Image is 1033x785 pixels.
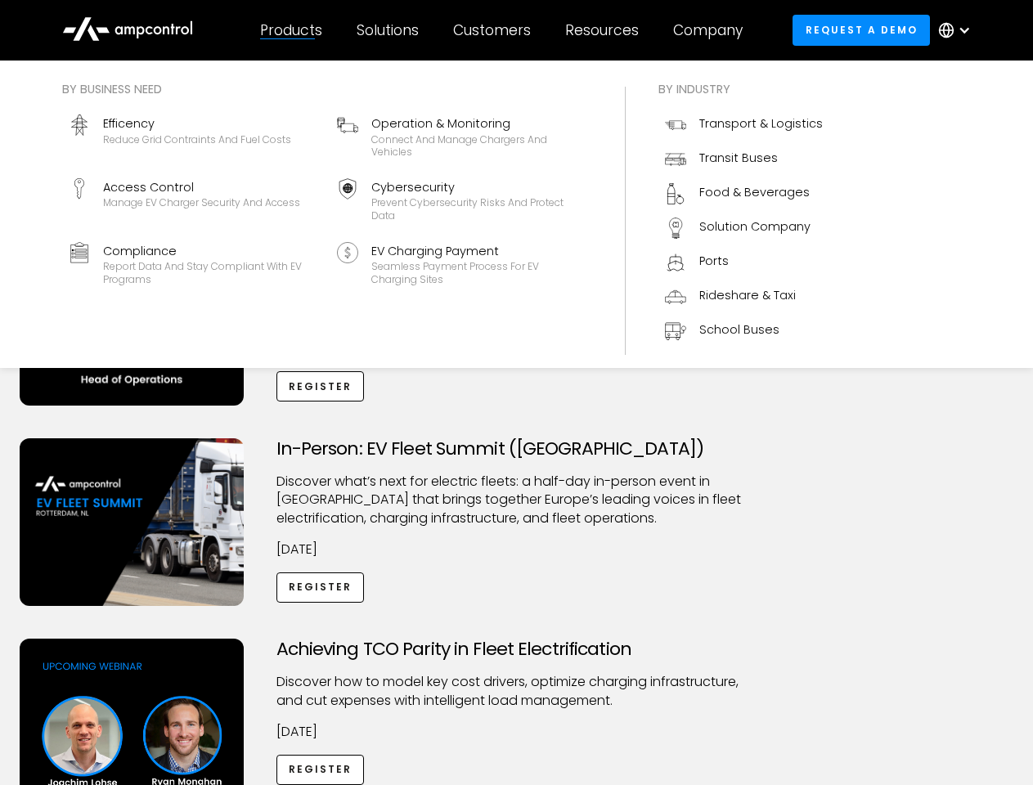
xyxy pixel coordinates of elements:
[658,177,829,211] a: Food & Beverages
[673,21,743,39] div: Company
[357,21,419,39] div: Solutions
[330,172,592,229] a: CybersecurityPrevent cybersecurity risks and protect data
[62,235,324,293] a: ComplianceReport data and stay compliant with EV programs
[276,755,365,785] a: Register
[103,242,317,260] div: Compliance
[62,172,324,229] a: Access ControlManage EV charger security and access
[658,280,829,314] a: Rideshare & Taxi
[276,572,365,603] a: Register
[276,473,757,527] p: ​Discover what’s next for electric fleets: a half-day in-person event in [GEOGRAPHIC_DATA] that b...
[260,21,322,39] div: Products
[453,21,531,39] div: Customers
[699,252,729,270] div: Ports
[658,80,829,98] div: By industry
[330,235,592,293] a: EV Charging PaymentSeamless Payment Process for EV Charging Sites
[658,245,829,280] a: Ports
[699,218,811,235] div: Solution Company
[371,133,586,159] div: Connect and manage chargers and vehicles
[793,15,930,45] a: Request a demo
[658,108,829,142] a: Transport & Logistics
[103,260,317,285] div: Report data and stay compliant with EV programs
[658,142,829,177] a: Transit Buses
[658,314,829,348] a: School Buses
[276,371,365,401] a: Register
[371,260,586,285] div: Seamless Payment Process for EV Charging Sites
[276,438,757,460] h3: In-Person: EV Fleet Summit ([GEOGRAPHIC_DATA])
[565,21,639,39] div: Resources
[371,114,586,132] div: Operation & Monitoring
[699,321,779,339] div: School Buses
[62,80,592,98] div: By business need
[330,108,592,165] a: Operation & MonitoringConnect and manage chargers and vehicles
[103,133,291,146] div: Reduce grid contraints and fuel costs
[276,723,757,741] p: [DATE]
[658,211,829,245] a: Solution Company
[699,183,810,201] div: Food & Beverages
[62,108,324,165] a: EfficencyReduce grid contraints and fuel costs
[371,242,586,260] div: EV Charging Payment
[371,178,586,196] div: Cybersecurity
[103,114,291,132] div: Efficency
[103,196,300,209] div: Manage EV charger security and access
[699,114,823,132] div: Transport & Logistics
[103,178,300,196] div: Access Control
[276,639,757,660] h3: Achieving TCO Parity in Fleet Electrification
[276,673,757,710] p: Discover how to model key cost drivers, optimize charging infrastructure, and cut expenses with i...
[699,286,796,304] div: Rideshare & Taxi
[371,196,586,222] div: Prevent cybersecurity risks and protect data
[699,149,778,167] div: Transit Buses
[276,541,757,558] p: [DATE]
